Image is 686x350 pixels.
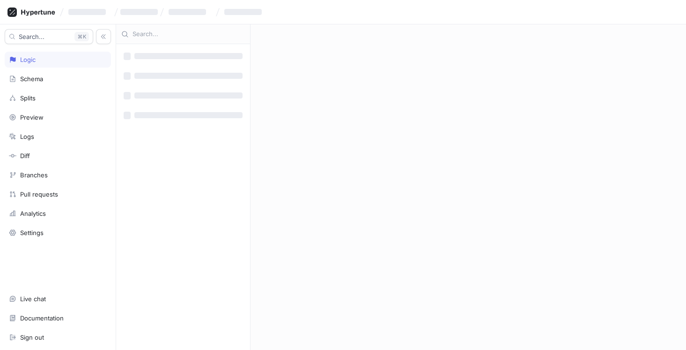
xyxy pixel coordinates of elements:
[20,295,46,303] div: Live chat
[5,310,111,326] a: Documentation
[134,112,243,118] span: ‌
[20,210,46,217] div: Analytics
[134,53,243,59] span: ‌
[133,30,245,39] input: Search...
[20,229,44,236] div: Settings
[20,190,58,198] div: Pull requests
[120,9,158,15] span: ‌
[169,9,206,15] span: ‌
[20,114,44,121] div: Preview
[20,94,36,102] div: Splits
[68,9,106,15] span: ‌
[124,72,131,80] span: ‌
[20,171,48,179] div: Branches
[65,4,113,20] button: ‌
[74,32,89,41] div: K
[5,29,93,44] button: Search...K
[165,4,214,20] button: ‌
[20,133,34,140] div: Logs
[20,152,30,160] div: Diff
[124,112,131,119] span: ‌
[124,53,131,60] span: ‌
[134,92,243,99] span: ‌
[124,92,131,99] span: ‌
[20,334,44,341] div: Sign out
[224,9,262,15] span: ‌
[20,314,64,322] div: Documentation
[20,75,43,83] div: Schema
[20,56,36,63] div: Logic
[134,73,243,79] span: ‌
[19,34,44,39] span: Search...
[221,4,269,20] button: ‌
